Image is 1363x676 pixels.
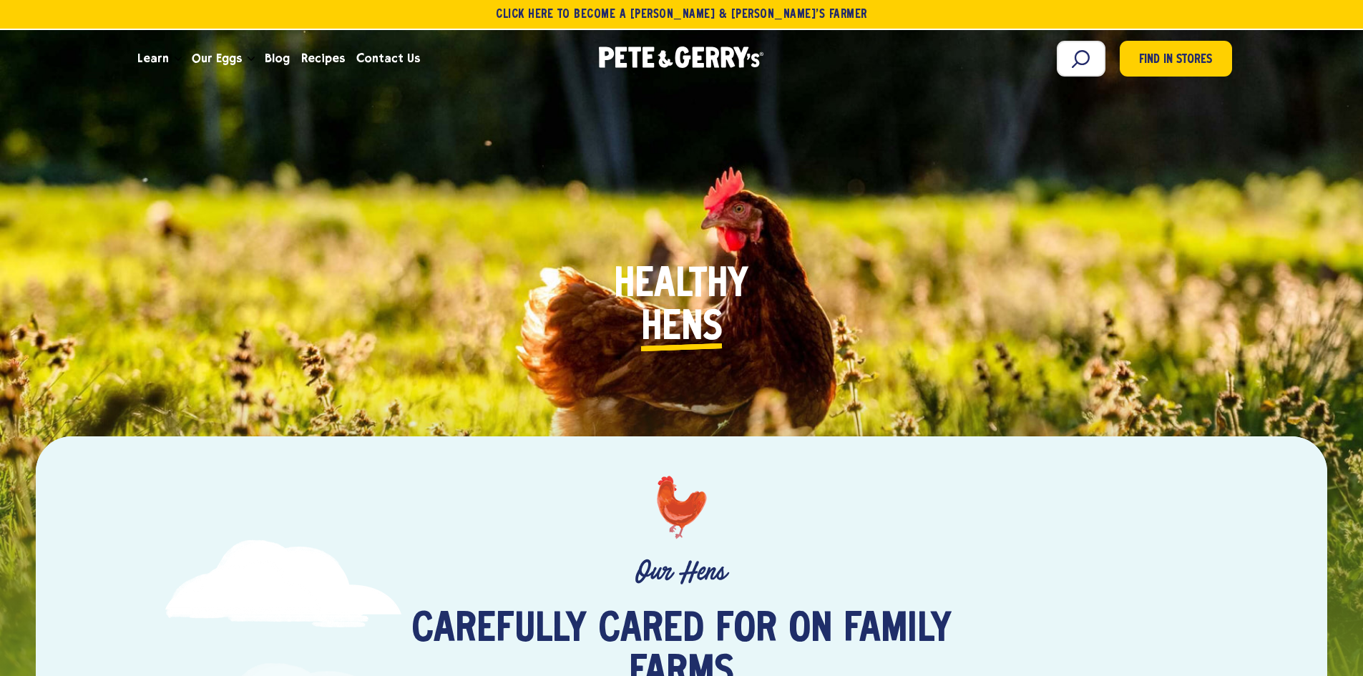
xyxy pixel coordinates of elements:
[351,39,426,78] a: Contact Us
[301,49,345,67] span: Recipes
[265,49,290,67] span: Blog
[132,39,175,78] a: Learn
[614,264,748,307] span: Healthy
[703,307,723,350] i: s
[1120,41,1232,77] a: Find in Stores
[259,39,295,78] a: Blog
[137,49,169,67] span: Learn
[175,57,182,62] button: Open the dropdown menu for Learn
[356,49,420,67] span: Contact Us
[248,57,255,62] button: Open the dropdown menu for Our Eggs
[1139,51,1212,70] span: Find in Stores
[192,49,242,67] span: Our Eggs
[1057,41,1105,77] input: Search
[186,39,248,78] a: Our Eggs
[295,39,351,78] a: Recipes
